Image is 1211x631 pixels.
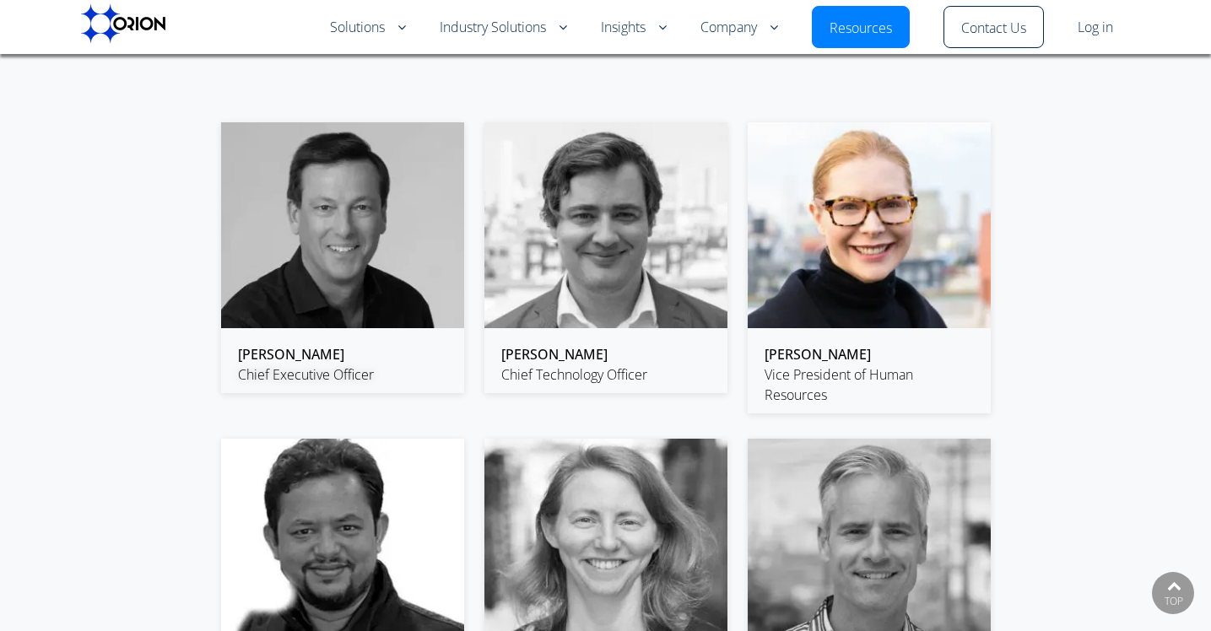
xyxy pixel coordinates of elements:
[238,345,344,364] a: [PERSON_NAME]
[748,122,991,328] img: Brighton Clara
[765,345,871,364] a: [PERSON_NAME]
[830,19,892,39] a: Resources
[961,19,1026,39] a: Contact Us
[221,122,464,328] img: Gregory Taylor
[484,122,727,328] img: Alex McNamara, CTO at Orion
[907,435,1211,631] iframe: Chat Widget
[501,364,711,385] p: Chief Technology Officer
[81,4,165,43] img: Orion labs Black logo
[1078,18,1113,38] a: Log in
[440,18,567,38] a: Industry Solutions
[765,364,974,405] p: Vice President of Human Resources
[601,18,667,38] a: Insights
[330,18,406,38] a: Solutions
[501,345,608,364] a: [PERSON_NAME]
[238,364,447,385] p: Chief Executive Officer
[700,18,778,38] a: Company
